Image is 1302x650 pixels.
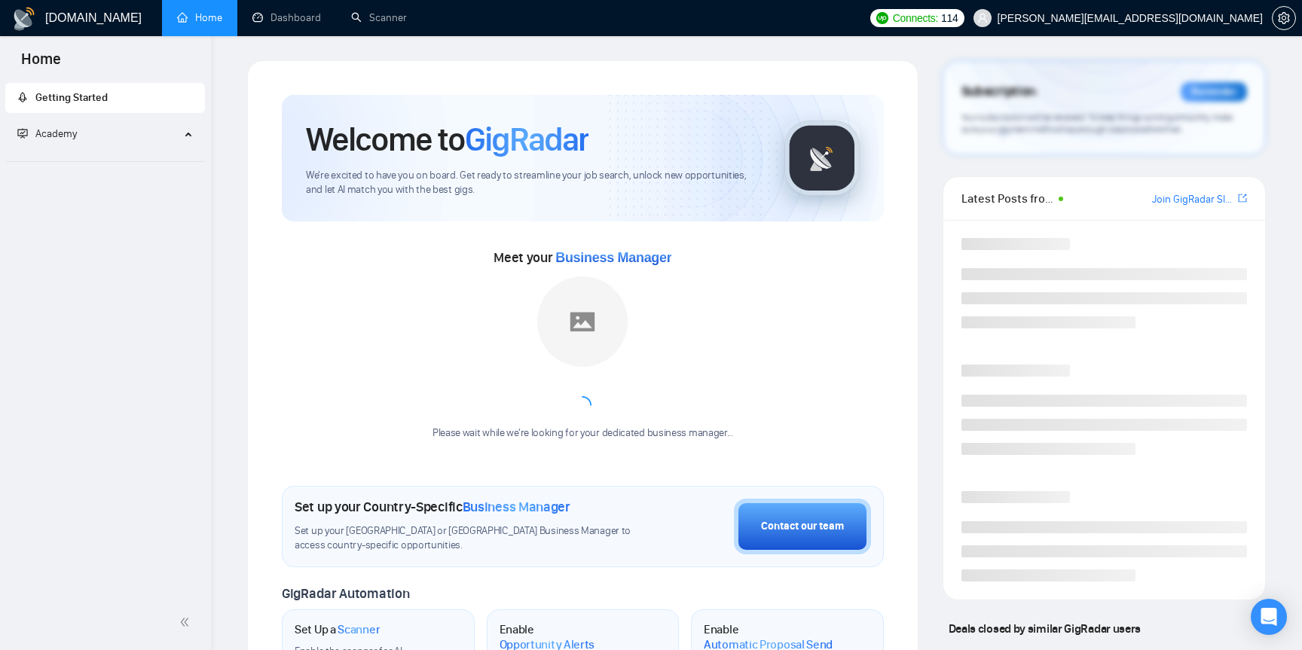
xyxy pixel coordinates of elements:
[295,622,380,637] h1: Set Up a
[555,250,671,265] span: Business Manager
[1152,191,1235,208] a: Join GigRadar Slack Community
[977,13,988,23] span: user
[465,119,588,160] span: GigRadar
[338,622,380,637] span: Scanner
[1181,82,1247,102] div: Reminder
[961,79,1036,105] span: Subscription
[12,7,36,31] img: logo
[463,499,570,515] span: Business Manager
[17,127,77,140] span: Academy
[1238,191,1247,206] a: export
[306,119,588,160] h1: Welcome to
[295,499,570,515] h1: Set up your Country-Specific
[306,169,760,197] span: We're excited to have you on board. Get ready to streamline your job search, unlock new opportuni...
[961,189,1054,208] span: Latest Posts from the GigRadar Community
[295,524,640,553] span: Set up your [GEOGRAPHIC_DATA] or [GEOGRAPHIC_DATA] Business Manager to access country-specific op...
[282,585,409,602] span: GigRadar Automation
[351,11,407,24] a: searchScanner
[943,615,1147,642] span: Deals closed by similar GigRadar users
[761,518,844,535] div: Contact our team
[252,11,321,24] a: dashboardDashboard
[5,83,205,113] li: Getting Started
[177,11,222,24] a: homeHome
[5,155,205,165] li: Academy Homepage
[893,10,938,26] span: Connects:
[876,12,888,24] img: upwork-logo.png
[35,127,77,140] span: Academy
[1272,12,1296,24] a: setting
[17,128,28,139] span: fund-projection-screen
[179,615,194,630] span: double-left
[784,121,860,196] img: gigradar-logo.png
[1238,192,1247,204] span: export
[961,111,1233,136] span: Your subscription will be renewed. To keep things running smoothly, make sure your payment method...
[35,91,108,104] span: Getting Started
[1273,12,1295,24] span: setting
[17,92,28,102] span: rocket
[1272,6,1296,30] button: setting
[494,249,671,266] span: Meet your
[9,48,73,80] span: Home
[734,499,871,554] button: Contact our team
[573,396,591,414] span: loading
[1251,599,1287,635] div: Open Intercom Messenger
[423,426,742,441] div: Please wait while we're looking for your dedicated business manager...
[941,10,958,26] span: 114
[537,276,628,367] img: placeholder.png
